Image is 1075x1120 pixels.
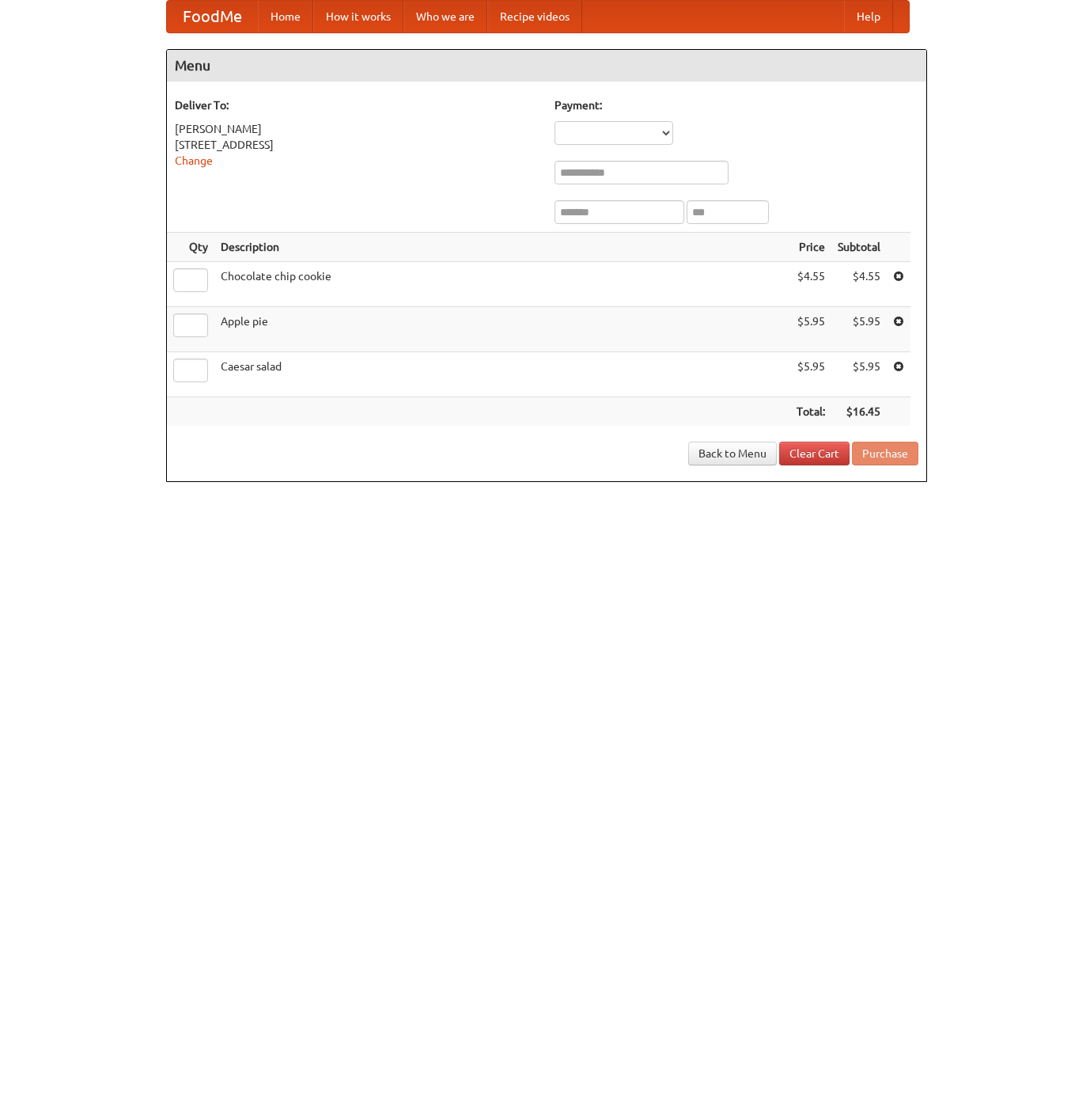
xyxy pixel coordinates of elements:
[831,352,887,397] td: $5.95
[487,1,582,32] a: Recipe videos
[831,307,887,352] td: $5.95
[313,1,403,32] a: How it works
[790,397,831,427] th: Total:
[214,262,790,307] td: Chocolate chip cookie
[790,233,831,262] th: Price
[175,121,539,137] div: [PERSON_NAME]
[214,352,790,397] td: Caesar salad
[175,137,539,153] div: [STREET_ADDRESS]
[167,1,258,32] a: FoodMe
[688,442,777,465] a: Back to Menu
[403,1,487,32] a: Who we are
[831,233,887,262] th: Subtotal
[831,397,887,427] th: $16.45
[555,97,918,113] h5: Payment:
[790,307,831,352] td: $5.95
[258,1,313,32] a: Home
[175,97,539,113] h5: Deliver To:
[844,1,893,32] a: Help
[167,233,214,262] th: Qty
[167,50,926,82] h4: Menu
[175,154,213,167] a: Change
[779,442,850,465] a: Clear Cart
[790,352,831,397] td: $5.95
[214,233,790,262] th: Description
[790,262,831,307] td: $4.55
[831,262,887,307] td: $4.55
[852,442,918,465] button: Purchase
[214,307,790,352] td: Apple pie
